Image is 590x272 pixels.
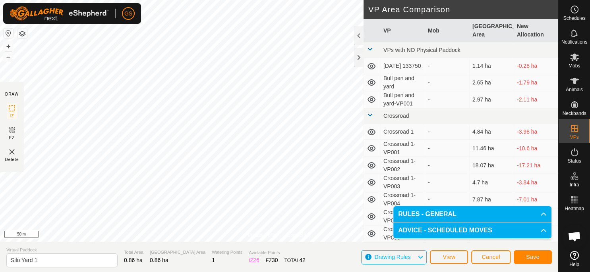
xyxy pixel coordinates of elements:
[380,19,425,42] th: VP
[514,91,558,108] td: -2.11 ha
[368,5,558,14] h2: VP Area Comparison
[443,254,455,260] span: View
[17,29,27,38] button: Map Layers
[398,211,457,217] span: RULES - GENERAL
[374,254,410,260] span: Drawing Rules
[383,113,409,119] span: Crossroad
[514,191,558,208] td: -7.01 ha
[383,47,460,53] span: VPs with NO Physical Paddock
[287,232,310,239] a: Contact Us
[469,58,514,74] td: 1.14 ha
[393,206,551,222] p-accordion-header: RULES - GENERAL
[565,206,584,211] span: Heatmap
[469,74,514,91] td: 2.65 ha
[428,178,466,187] div: -
[124,249,143,256] span: Total Area
[562,111,586,116] span: Neckbands
[428,79,466,87] div: -
[563,16,585,21] span: Schedules
[380,140,425,157] td: Crossroad 1-VP001
[469,91,514,108] td: 2.97 ha
[10,113,14,119] span: IZ
[272,257,278,263] span: 30
[9,135,15,141] span: EZ
[124,257,143,263] span: 0.86 ha
[380,242,425,259] td: Crossroad 1-VP007
[428,195,466,204] div: -
[428,128,466,136] div: -
[5,157,19,163] span: Delete
[469,191,514,208] td: 7.87 ha
[482,254,500,260] span: Cancel
[569,182,579,187] span: Infra
[380,157,425,174] td: Crossroad 1-VP002
[6,247,118,253] span: Virtual Paddock
[249,256,259,264] div: IZ
[393,222,551,238] p-accordion-header: ADVICE - SCHEDULED MOVES
[469,19,514,42] th: [GEOGRAPHIC_DATA] Area
[4,52,13,61] button: –
[561,40,587,44] span: Notifications
[124,10,132,18] span: GS
[266,256,278,264] div: EZ
[469,140,514,157] td: 11.46 ha
[430,250,468,264] button: View
[380,124,425,140] td: Crossroad 1
[469,157,514,174] td: 18.07 ha
[569,262,579,267] span: Help
[567,159,581,163] span: Status
[212,257,215,263] span: 1
[570,135,578,140] span: VPs
[514,250,552,264] button: Save
[10,6,109,21] img: Gallagher Logo
[253,257,259,263] span: 26
[471,250,511,264] button: Cancel
[514,74,558,91] td: -1.79 ha
[514,19,558,42] th: New Allocation
[150,249,205,256] span: [GEOGRAPHIC_DATA] Area
[380,74,425,91] td: Bull pen and yard
[428,161,466,170] div: -
[212,249,242,256] span: Watering Points
[380,191,425,208] td: Crossroad 1-VP004
[398,227,492,234] span: ADVICE - SCHEDULED MOVES
[563,224,586,248] div: Open chat
[5,91,19,97] div: DRAW
[514,242,558,259] td: -9.52 ha
[150,257,168,263] span: 0.86 ha
[428,96,466,104] div: -
[380,91,425,108] td: Bull pen and yard-VP001
[248,232,277,239] a: Privacy Policy
[7,147,17,157] img: VP
[559,248,590,270] a: Help
[514,124,558,140] td: -3.98 ha
[569,63,580,68] span: Mobs
[514,174,558,191] td: -3.84 ha
[299,257,306,263] span: 42
[4,42,13,51] button: +
[526,254,540,260] span: Save
[425,19,469,42] th: Mob
[514,58,558,74] td: -0.28 ha
[284,256,306,264] div: TOTAL
[469,174,514,191] td: 4.7 ha
[380,58,425,74] td: [DATE] 133750
[428,144,466,153] div: -
[514,157,558,174] td: -17.21 ha
[514,140,558,157] td: -10.6 ha
[380,225,425,242] td: Crossroad 1-VP006
[380,208,425,225] td: Crossroad 1-VP005
[428,62,466,70] div: -
[566,87,583,92] span: Animals
[469,124,514,140] td: 4.84 ha
[249,249,305,256] span: Available Points
[380,174,425,191] td: Crossroad 1-VP003
[4,29,13,38] button: Reset Map
[469,242,514,259] td: 10.38 ha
